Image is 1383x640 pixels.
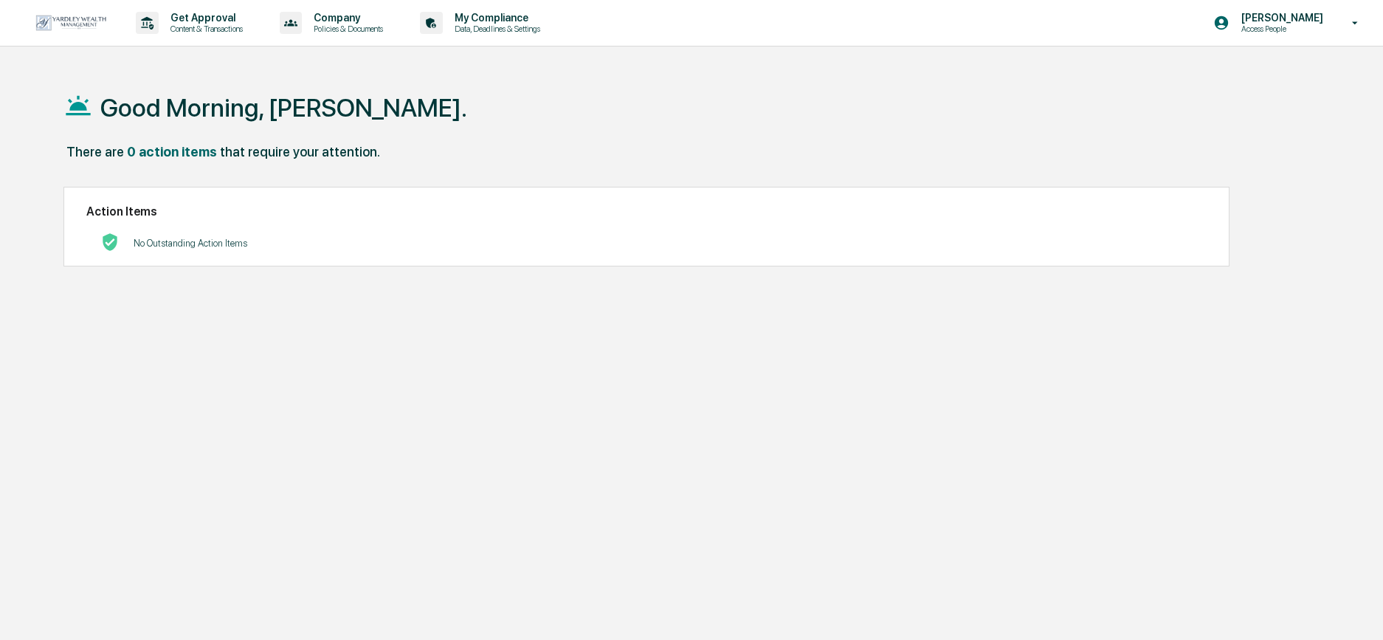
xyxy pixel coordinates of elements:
[159,12,250,24] p: Get Approval
[66,144,124,159] div: There are
[35,15,106,31] img: logo
[159,24,250,34] p: Content & Transactions
[127,144,217,159] div: 0 action items
[101,233,119,251] img: No Actions logo
[134,238,247,249] p: No Outstanding Action Items
[86,204,1207,219] h2: Action Items
[220,144,380,159] div: that require your attention.
[302,12,390,24] p: Company
[1229,24,1331,34] p: Access People
[443,24,548,34] p: Data, Deadlines & Settings
[100,93,467,123] h1: Good Morning, [PERSON_NAME].
[1229,12,1331,24] p: [PERSON_NAME]
[302,24,390,34] p: Policies & Documents
[443,12,548,24] p: My Compliance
